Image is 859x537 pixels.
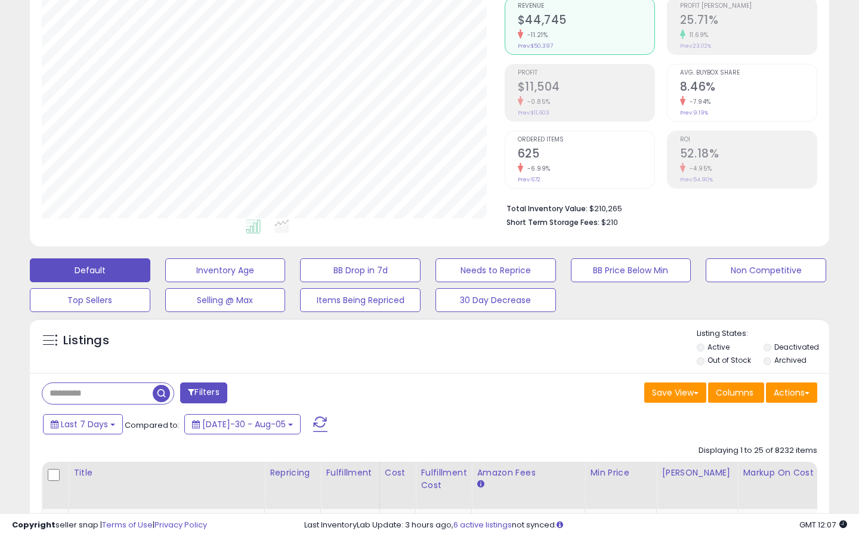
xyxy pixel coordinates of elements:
div: Amazon Fees [477,467,580,479]
span: Compared to: [125,419,180,431]
strong: Copyright [12,519,55,530]
small: Prev: 23.02% [680,42,711,50]
small: -0.85% [523,97,551,106]
button: Items Being Repriced [300,288,421,312]
th: The percentage added to the cost of goods (COGS) that forms the calculator for Min & Max prices. [738,462,851,509]
span: Columns [716,387,753,399]
span: Revenue [518,3,654,10]
div: Displaying 1 to 25 of 8232 items [699,445,817,456]
b: Short Term Storage Fees: [506,217,600,227]
a: Privacy Policy [155,519,207,530]
button: Actions [766,382,817,403]
small: Prev: 9.19% [680,109,708,116]
label: Active [707,342,730,352]
button: BB Price Below Min [571,258,691,282]
button: Last 7 Days [43,414,123,434]
button: 30 Day Decrease [435,288,556,312]
div: Last InventoryLab Update: 3 hours ago, not synced. [304,520,847,531]
span: $210 [601,217,618,228]
h2: 8.46% [680,80,817,96]
div: [PERSON_NAME] [662,467,733,479]
div: Repricing [270,467,316,479]
label: Archived [774,355,807,365]
small: -7.94% [685,97,711,106]
div: Cost [385,467,411,479]
small: -6.99% [523,164,551,173]
small: Prev: $11,603 [518,109,549,116]
p: Listing States: [697,328,830,340]
label: Deactivated [774,342,819,352]
small: Prev: $50,397 [518,42,553,50]
span: ROI [680,137,817,143]
button: Filters [180,382,227,403]
button: [DATE]-30 - Aug-05 [184,414,301,434]
small: Amazon Fees. [477,479,484,490]
button: Columns [708,382,764,403]
button: BB Drop in 7d [300,258,421,282]
span: 2025-08-13 12:07 GMT [799,519,847,530]
h5: Listings [63,332,109,349]
div: Min Price [590,467,651,479]
h2: $44,745 [518,13,654,29]
div: Fulfillment [326,467,374,479]
a: 6 active listings [453,519,512,530]
span: Profit [PERSON_NAME] [680,3,817,10]
h2: 25.71% [680,13,817,29]
span: Ordered Items [518,137,654,143]
a: Terms of Use [102,519,153,530]
button: Non Competitive [706,258,826,282]
button: Save View [644,382,706,403]
div: Title [73,467,259,479]
div: Markup on Cost [743,467,846,479]
button: Needs to Reprice [435,258,556,282]
small: 11.69% [685,30,709,39]
button: Top Sellers [30,288,150,312]
h2: 625 [518,147,654,163]
b: Total Inventory Value: [506,203,588,214]
h2: 52.18% [680,147,817,163]
div: seller snap | | [12,520,207,531]
span: [DATE]-30 - Aug-05 [202,418,286,430]
small: Prev: 672 [518,176,540,183]
small: -11.21% [523,30,548,39]
span: Profit [518,70,654,76]
button: Default [30,258,150,282]
h2: $11,504 [518,80,654,96]
label: Out of Stock [707,355,751,365]
span: Last 7 Days [61,418,108,430]
small: -4.95% [685,164,712,173]
div: Fulfillment Cost [421,467,466,492]
li: $210,265 [506,200,808,215]
small: Prev: 54.90% [680,176,713,183]
span: Avg. Buybox Share [680,70,817,76]
button: Inventory Age [165,258,286,282]
button: Selling @ Max [165,288,286,312]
